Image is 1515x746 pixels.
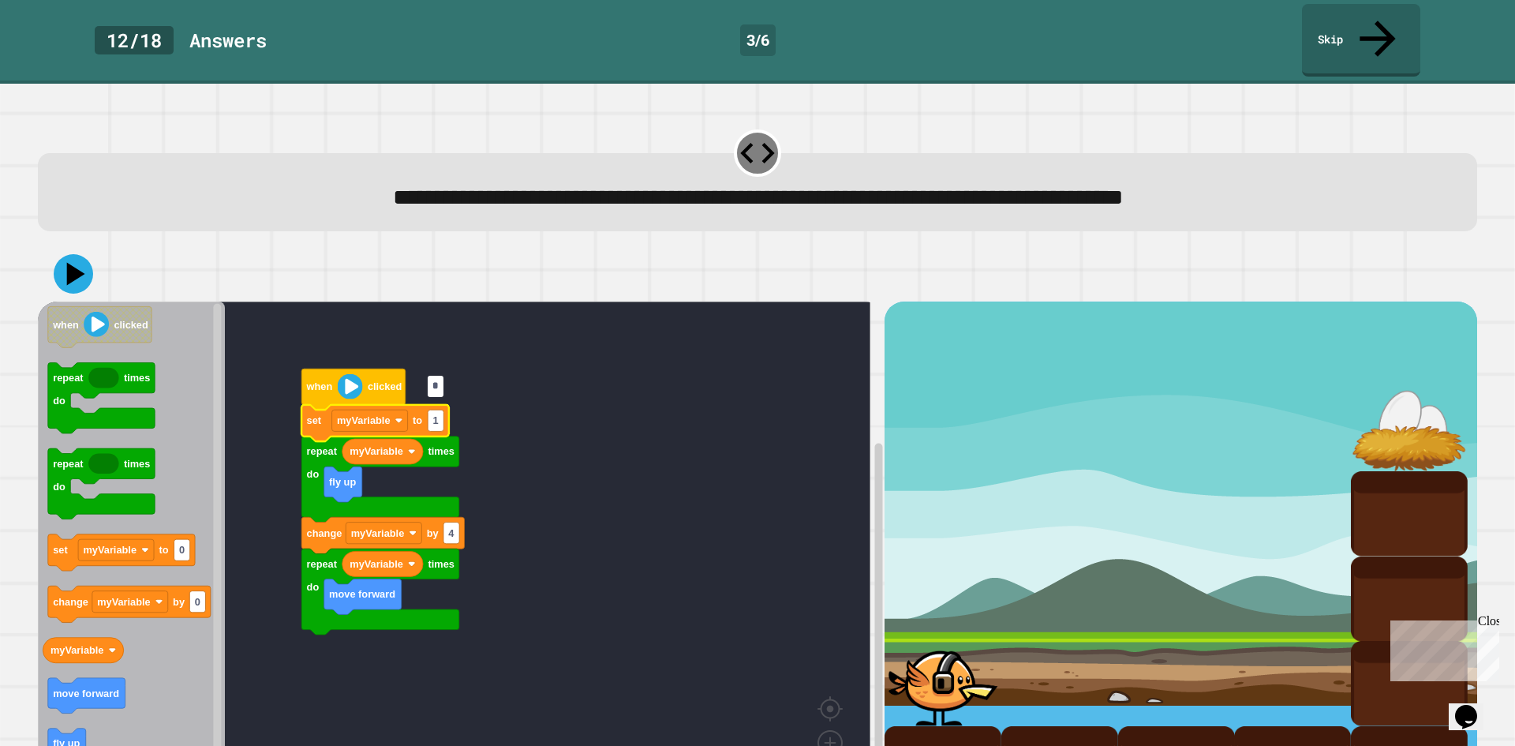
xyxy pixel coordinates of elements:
text: myVariable [350,446,403,458]
div: 3 / 6 [740,24,776,56]
text: do [53,481,65,493]
text: to [159,545,169,557]
text: set [307,415,322,427]
text: fly up [329,476,356,488]
text: myVariable [337,415,391,427]
text: by [427,527,440,539]
text: do [53,395,65,407]
text: times [124,458,150,470]
text: myVariable [351,527,405,539]
text: myVariable [50,645,104,657]
text: myVariable [84,545,137,557]
text: set [53,545,68,557]
text: move forward [329,589,395,601]
text: times [428,446,454,458]
text: repeat [53,458,84,470]
text: 1 [433,415,439,427]
text: myVariable [350,558,403,570]
text: 4 [448,527,454,539]
text: myVariable [97,597,151,609]
a: Skip [1302,4,1420,77]
text: when [306,381,333,393]
text: when [52,319,79,331]
text: change [53,597,88,609]
div: Answer s [189,26,267,54]
text: times [428,558,454,570]
div: 12 / 18 [95,26,174,54]
text: 0 [195,597,200,609]
iframe: chat widget [1449,683,1499,730]
text: 0 [179,545,185,557]
text: change [307,527,342,539]
text: move forward [53,688,119,700]
text: clicked [368,381,402,393]
text: times [124,373,150,384]
text: do [307,469,320,481]
text: do [307,581,320,593]
div: Chat with us now!Close [6,6,109,100]
text: repeat [307,446,338,458]
text: to [413,415,422,427]
iframe: chat widget [1384,614,1499,681]
text: by [173,597,185,609]
text: repeat [53,373,84,384]
text: repeat [307,558,338,570]
text: clicked [114,319,148,331]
